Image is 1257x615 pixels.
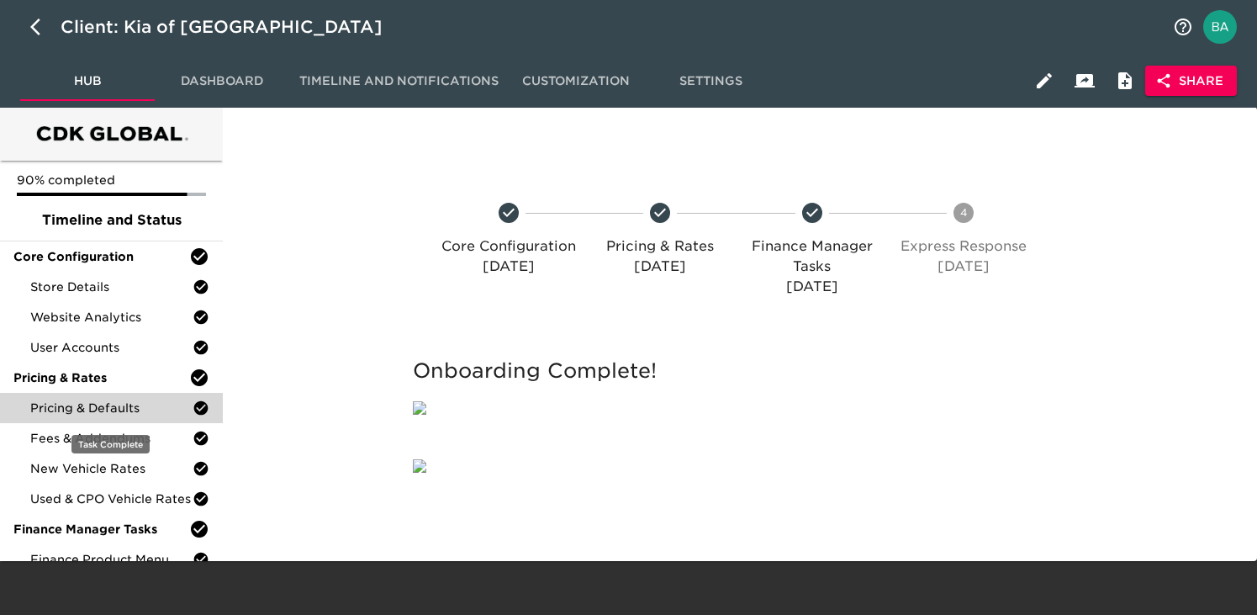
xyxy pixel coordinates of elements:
[30,430,193,447] span: Fees & Addendums
[30,278,193,295] span: Store Details
[960,206,968,219] text: 4
[13,210,209,231] span: Timeline and Status
[30,71,145,92] span: Hub
[440,236,578,257] p: Core Configuration
[1105,61,1145,101] button: Internal Notes and Comments
[30,460,193,477] span: New Vehicle Rates
[61,13,406,40] div: Client: Kia of [GEOGRAPHIC_DATA]
[299,71,499,92] span: Timeline and Notifications
[519,71,633,92] span: Customization
[591,236,730,257] p: Pricing & Rates
[13,248,189,265] span: Core Configuration
[1203,10,1237,44] img: Profile
[1163,7,1203,47] button: notifications
[1145,66,1237,97] button: Share
[165,71,279,92] span: Dashboard
[413,401,426,415] img: qkibX1zbU72zw90W6Gan%2FTemplates%2FRjS7uaFIXtg43HUzxvoG%2F5032e6d8-b7fd-493e-871b-cf634c9dfc87.png
[895,257,1033,277] p: [DATE]
[413,459,426,473] img: qkibX1zbU72zw90W6Gan%2FTemplates%2FRjS7uaFIXtg43HUzxvoG%2F3e51d9d6-1114-4229-a5bf-f5ca567b6beb.jpg
[743,277,882,297] p: [DATE]
[30,400,193,416] span: Pricing & Defaults
[440,257,578,277] p: [DATE]
[1024,61,1064,101] button: Edit Hub
[13,521,189,538] span: Finance Manager Tasks
[13,369,189,386] span: Pricing & Rates
[30,551,193,568] span: Finance Product Menu
[591,257,730,277] p: [DATE]
[30,339,193,356] span: User Accounts
[743,236,882,277] p: Finance Manager Tasks
[1064,61,1105,101] button: Client View
[653,71,768,92] span: Settings
[413,358,1060,384] h5: Onboarding Complete!
[30,490,193,507] span: Used & CPO Vehicle Rates
[17,172,206,188] p: 90% completed
[895,236,1033,257] p: Express Response
[1159,71,1223,92] span: Share
[30,309,193,326] span: Website Analytics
